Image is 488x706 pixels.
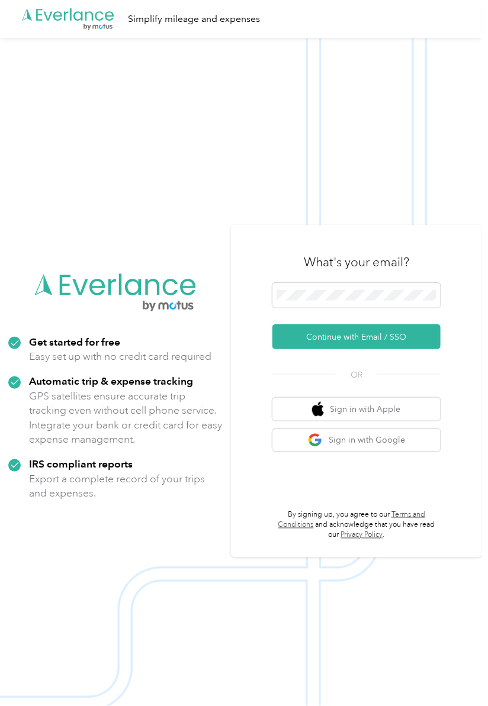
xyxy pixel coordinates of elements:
[29,336,120,348] strong: Get started for free
[29,375,193,387] strong: Automatic trip & expense tracking
[304,254,409,270] h3: What's your email?
[341,531,383,540] a: Privacy Policy
[308,433,323,448] img: google logo
[272,510,441,541] p: By signing up, you agree to our and acknowledge that you have read our .
[29,457,133,470] strong: IRS compliant reports
[312,402,324,417] img: apple logo
[29,389,223,447] p: GPS satellites ensure accurate trip tracking even without cell phone service. Integrate your bank...
[29,472,223,501] p: Export a complete record of your trips and expenses.
[336,369,377,381] span: OR
[128,12,260,27] div: Simplify mileage and expenses
[272,398,441,421] button: apple logoSign in with Apple
[278,510,426,530] a: Terms and Conditions
[272,324,441,349] button: Continue with Email / SSO
[272,429,441,452] button: google logoSign in with Google
[29,349,211,364] p: Easy set up with no credit card required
